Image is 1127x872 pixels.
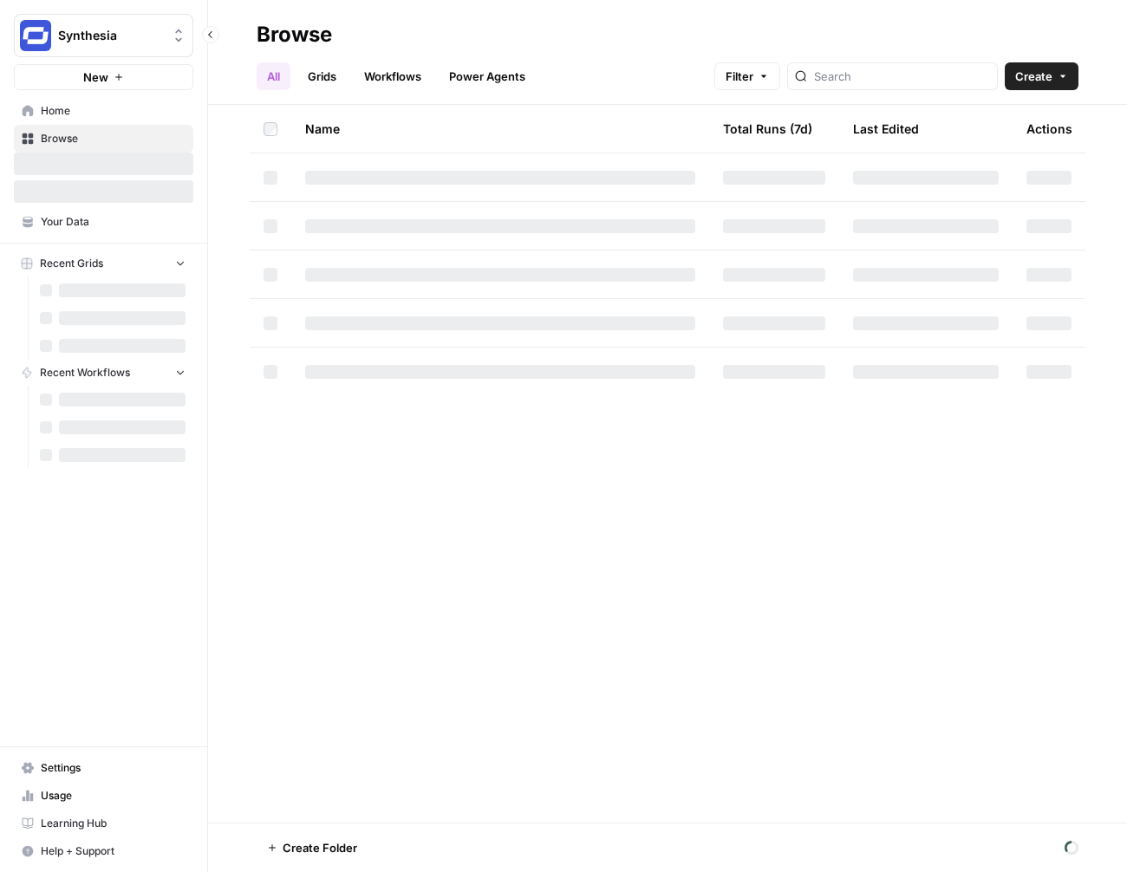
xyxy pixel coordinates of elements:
span: Filter [726,68,753,85]
span: Usage [41,788,186,804]
span: Browse [41,131,186,146]
div: Last Edited [853,105,919,153]
a: Power Agents [439,62,536,90]
button: New [14,64,193,90]
a: Your Data [14,208,193,236]
a: All [257,62,290,90]
span: Recent Workflows [40,365,130,381]
button: Help + Support [14,837,193,865]
a: Learning Hub [14,810,193,837]
a: Home [14,97,193,125]
div: Actions [1026,105,1072,153]
span: Home [41,103,186,119]
button: Recent Workflows [14,360,193,386]
span: Synthesia [58,27,163,44]
a: Grids [297,62,347,90]
input: Search [814,68,990,85]
div: Browse [257,21,332,49]
button: Recent Grids [14,251,193,277]
a: Browse [14,125,193,153]
span: New [83,68,108,86]
button: Create [1005,62,1078,90]
span: Recent Grids [40,256,103,271]
span: Your Data [41,214,186,230]
button: Filter [714,62,780,90]
a: Settings [14,754,193,782]
button: Workspace: Synthesia [14,14,193,57]
span: Help + Support [41,843,186,859]
a: Workflows [354,62,432,90]
span: Settings [41,760,186,776]
div: Total Runs (7d) [723,105,812,153]
img: Synthesia Logo [20,20,51,51]
span: Create Folder [283,839,357,856]
span: Learning Hub [41,816,186,831]
div: Name [305,105,695,153]
button: Create Folder [257,834,368,862]
span: Create [1015,68,1052,85]
a: Usage [14,782,193,810]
